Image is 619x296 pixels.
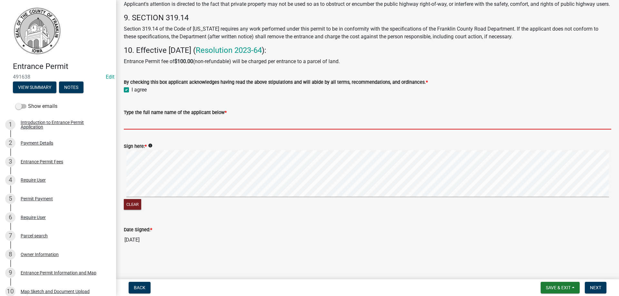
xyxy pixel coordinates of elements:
label: Sign here: [124,144,147,149]
strong: $100.00 [174,58,193,64]
label: Type the full name name of the applicant below [124,110,227,115]
div: 4 [5,175,15,185]
wm-modal-confirm: Edit Application Number [106,74,114,80]
div: 7 [5,231,15,241]
div: Permit Payment [21,196,53,201]
wm-modal-confirm: Summary [13,85,56,90]
wm-modal-confirm: Notes [59,85,84,90]
h4: Entrance Permit [13,62,111,71]
img: Franklin County, Iowa [13,7,61,55]
p: Entrance Permit fee of (non-refundable) will be charged per entrance to a parcel of land. [124,58,611,65]
div: Map Sketch and Document Upload [21,289,90,294]
div: Payment Details [21,141,53,145]
div: Entrance Permit Information and Map [21,271,96,275]
a: Resolution 2023-64 [196,46,262,55]
button: Notes [59,81,84,93]
div: 6 [5,212,15,223]
i: info [148,143,152,148]
div: Parcel search [21,234,48,238]
span: Back [134,285,145,290]
label: Show emails [15,102,57,110]
p: Section 319.14 of the Code of [US_STATE] requires any work performed under this permit to be in c... [124,25,611,41]
div: Require User [21,178,46,182]
label: I agree [132,86,147,94]
div: Entrance Permit Fees [21,159,63,164]
div: 8 [5,249,15,260]
label: Date Signed: [124,228,152,232]
button: Back [129,282,151,293]
h4: 9. SECTION 319.14 [124,13,611,23]
div: Owner Information [21,252,59,257]
button: Next [585,282,606,293]
button: Clear [124,199,141,210]
a: Edit [106,74,114,80]
label: By checking this box applicant acknowledges having read the above stipulations and will abide by ... [124,80,428,85]
div: 1 [5,119,15,130]
div: 5 [5,194,15,204]
p: Applicant's attention is directed to the fact that private property may not be used so as to obst... [124,0,611,8]
span: Save & Exit [546,285,571,290]
div: Require User [21,215,46,220]
div: 2 [5,138,15,148]
span: 491638 [13,74,103,80]
div: Introduction to Entrance Permit Application [21,120,106,129]
h4: 10. Effective [DATE] ( ): [124,46,611,55]
button: View Summary [13,81,56,93]
div: 3 [5,157,15,167]
button: Save & Exit [541,282,580,293]
span: Next [590,285,601,290]
div: 9 [5,268,15,278]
